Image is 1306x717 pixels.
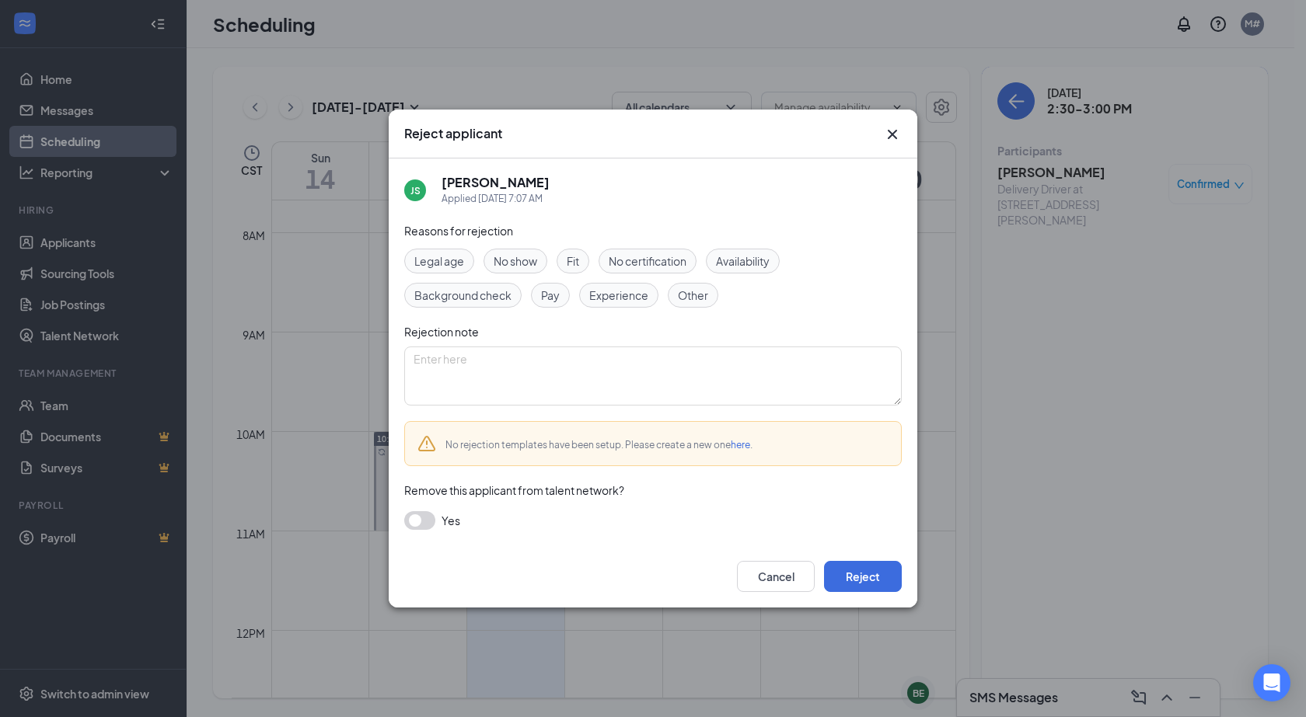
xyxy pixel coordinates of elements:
[541,287,560,304] span: Pay
[824,561,902,592] button: Reject
[442,174,550,191] h5: [PERSON_NAME]
[404,325,479,339] span: Rejection note
[417,434,436,453] svg: Warning
[678,287,708,304] span: Other
[404,483,624,497] span: Remove this applicant from talent network?
[410,184,421,197] div: JS
[609,252,686,270] span: No certification
[494,252,537,270] span: No show
[442,511,460,530] span: Yes
[404,224,513,238] span: Reasons for rejection
[737,561,815,592] button: Cancel
[442,191,550,207] div: Applied [DATE] 7:07 AM
[1253,664,1290,701] div: Open Intercom Messenger
[414,287,512,304] span: Background check
[883,125,902,144] svg: Cross
[883,125,902,144] button: Close
[445,439,753,451] span: No rejection templates have been setup. Please create a new one .
[589,287,648,304] span: Experience
[567,252,579,270] span: Fit
[731,439,750,451] a: here
[716,252,770,270] span: Availability
[414,252,464,270] span: Legal age
[404,125,502,142] h3: Reject applicant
